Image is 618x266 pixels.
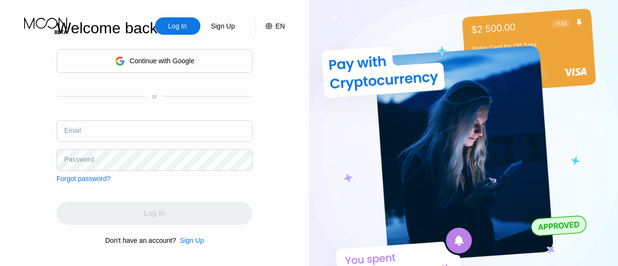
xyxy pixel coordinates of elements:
[200,17,246,35] div: Sign Up
[105,237,176,244] div: Don't have an account?
[180,237,204,244] div: Sign Up
[130,57,195,65] div: Continue with Google
[155,17,200,35] div: Log In
[56,175,111,182] div: Forgot password?
[176,237,204,244] div: Sign Up
[255,17,285,35] div: EN
[152,93,157,100] div: or
[64,126,81,134] div: Email
[210,21,236,31] div: Sign Up
[276,22,285,30] div: EN
[56,49,253,73] div: Continue with Google
[167,21,188,31] div: Log In
[64,155,94,163] div: Password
